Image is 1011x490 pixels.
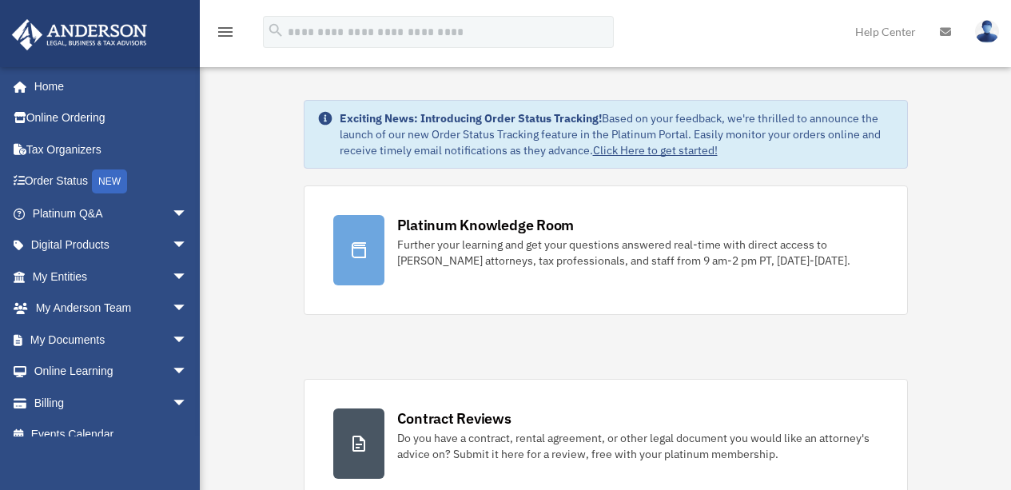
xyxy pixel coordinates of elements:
[11,197,212,229] a: Platinum Q&Aarrow_drop_down
[92,169,127,193] div: NEW
[11,133,212,165] a: Tax Organizers
[397,408,511,428] div: Contract Reviews
[340,110,894,158] div: Based on your feedback, we're thrilled to announce the launch of our new Order Status Tracking fe...
[397,430,878,462] div: Do you have a contract, rental agreement, or other legal document you would like an attorney's ad...
[216,28,235,42] a: menu
[11,356,212,388] a: Online Learningarrow_drop_down
[172,324,204,357] span: arrow_drop_down
[172,356,204,388] span: arrow_drop_down
[172,229,204,262] span: arrow_drop_down
[11,102,212,134] a: Online Ordering
[7,19,152,50] img: Anderson Advisors Platinum Portal
[304,185,908,315] a: Platinum Knowledge Room Further your learning and get your questions answered real-time with dire...
[172,387,204,420] span: arrow_drop_down
[267,22,285,39] i: search
[11,293,212,325] a: My Anderson Teamarrow_drop_down
[11,229,212,261] a: Digital Productsarrow_drop_down
[11,165,212,198] a: Order StatusNEW
[216,22,235,42] i: menu
[340,111,602,125] strong: Exciting News: Introducing Order Status Tracking!
[11,387,212,419] a: Billingarrow_drop_down
[172,261,204,293] span: arrow_drop_down
[11,70,204,102] a: Home
[11,324,212,356] a: My Documentsarrow_drop_down
[172,293,204,325] span: arrow_drop_down
[397,237,878,269] div: Further your learning and get your questions answered real-time with direct access to [PERSON_NAM...
[11,419,212,451] a: Events Calendar
[593,143,718,157] a: Click Here to get started!
[11,261,212,293] a: My Entitiesarrow_drop_down
[172,197,204,230] span: arrow_drop_down
[975,20,999,43] img: User Pic
[397,215,575,235] div: Platinum Knowledge Room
